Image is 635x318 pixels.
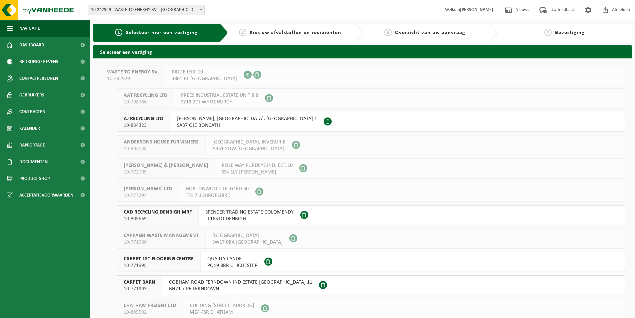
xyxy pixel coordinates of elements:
span: CAPPAGH WASTE MANAGEMENT [124,232,199,239]
span: Contracten [19,103,45,120]
span: PREES INDUSTRIAL ESTATE UNIT 8 8 [181,92,258,99]
span: Overzicht van uw aanvraag [395,30,465,35]
span: AAT RECYCLING LTD [124,92,167,99]
span: RIDDERERF 10 [172,69,237,75]
span: 10-803038 [124,145,199,152]
span: ROSE WAY PURDEYS IND. EST. 10 [222,162,293,169]
span: 10-771993 [124,286,155,292]
span: Bedrijfsgegevens [19,53,58,70]
button: CARPET 1ST FLOORING CENTRE 10-771995 QUARTY LANDEPO19 8RR CHICHESTER [117,252,625,272]
span: Dashboard [19,37,44,53]
span: Navigatie [19,20,40,37]
span: 10-798786 [124,99,167,105]
span: PO19 8RR CHICHESTER [207,262,258,269]
span: HORTONWOOD TELFORD 30 [186,186,249,192]
span: 10-771995 [124,262,194,269]
span: 10-805592 [124,309,176,316]
button: CAD RECYCLING DENBIGH MRF 10-805669 SPENCER TRADING ESTATE COLOMENDYLL165TQ DENBIGH [117,205,625,225]
span: WASTE TO ENERGY BV. [107,69,158,75]
span: TF1 7LI SHROPSHIRE [186,192,249,199]
span: SPENCER TRADING ESTATE COLOMENDY [205,209,294,216]
span: LL165TQ DENBIGH [205,216,294,222]
h2: Selecteer een vestiging [93,45,632,58]
span: [GEOGRAPHIC_DATA] [212,232,283,239]
span: 10-772009 [124,169,208,176]
span: [GEOGRAPHIC_DATA], INVERURIE [212,139,285,145]
span: COBHAM ROAD FERNDOWN IND ESTATE [GEOGRAPHIC_DATA] 11 [169,279,312,286]
span: [PERSON_NAME], [GEOGRAPHIC_DATA], [GEOGRAPHIC_DATA] 1 [177,115,317,122]
span: CARPET BARN [124,279,155,286]
span: 2 [239,29,246,36]
span: Bevestiging [555,30,585,35]
span: [PERSON_NAME] & [PERSON_NAME] [124,162,208,169]
span: 3861 PT [GEOGRAPHIC_DATA] [172,75,237,82]
span: SS4 1LY [PERSON_NAME] [222,169,293,176]
span: 10-805669 [124,216,192,222]
span: Rapportage [19,137,45,153]
span: SY13 2DJ WHITCHURCH [181,99,258,105]
span: 3 [384,29,392,36]
span: Documenten [19,153,48,170]
span: SA37 OJE BONCATH [177,122,317,129]
span: Kalender [19,120,40,137]
span: [PERSON_NAME] LTD [124,186,172,192]
span: BH21 7 PE FERNDOWN [169,286,312,292]
span: 10-242929 - WASTE TO ENERGY BV. - NIJKERK [88,5,204,15]
span: Gebruikers [19,87,44,103]
span: CAD RECYCLING DENBIGH MRF [124,209,192,216]
span: AJ RECYCLING LTD [124,115,163,122]
span: BUILDING [STREET_ADDRESS] [190,302,254,309]
span: SW17 0BA [GEOGRAPHIC_DATA] [212,239,283,246]
span: Acceptatievoorwaarden [19,187,73,204]
span: CHATHAM FREIGHT LTD [124,302,176,309]
span: Selecteer hier een vestiging [126,30,198,35]
span: 10-771980 [124,239,199,246]
span: 10-242929 [107,75,158,82]
span: Product Shop [19,170,50,187]
span: Kies uw afvalstoffen en recipiënten [250,30,341,35]
span: ANDERSONS HOUSE FURNISHERS [124,139,199,145]
span: AB51 5QW [GEOGRAPHIC_DATA] [212,145,285,152]
button: AJ RECYCLING LTD 10-834323 [PERSON_NAME], [GEOGRAPHIC_DATA], [GEOGRAPHIC_DATA] 1SA37 OJE BONCATH [117,112,625,132]
span: 4 [544,29,552,36]
span: 10-834323 [124,122,163,129]
button: CARPET BARN 10-771993 COBHAM ROAD FERNDOWN IND ESTATE [GEOGRAPHIC_DATA] 11BH21 7 PE FERNDOWN [117,275,625,295]
span: 10-777294 [124,192,172,199]
span: Contactpersonen [19,70,58,87]
span: CARPET 1ST FLOORING CENTRE [124,256,194,262]
span: 10-242929 - WASTE TO ENERGY BV. - NIJKERK [88,5,205,15]
span: ME4 4SR CHATHAM [190,309,254,316]
span: 1 [115,29,122,36]
span: QUARTY LANDE [207,256,258,262]
strong: [PERSON_NAME] [460,7,493,12]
